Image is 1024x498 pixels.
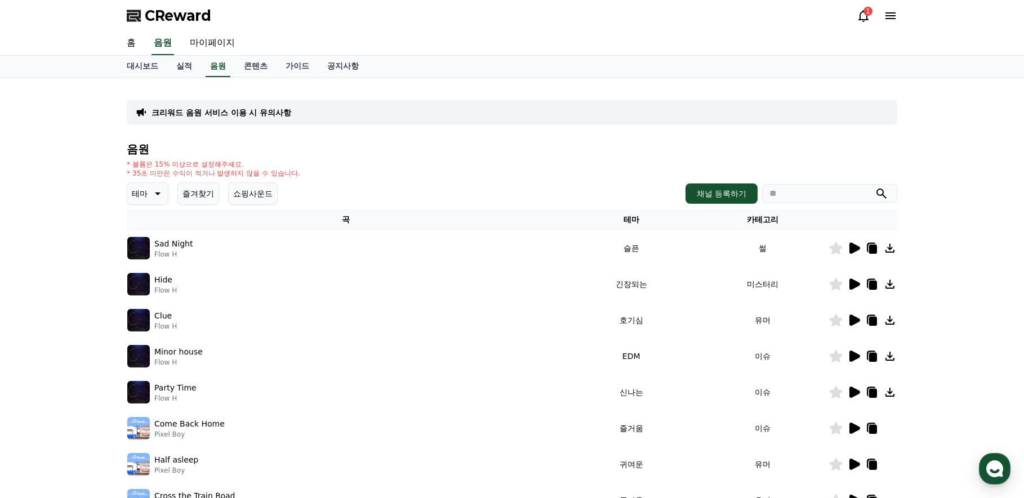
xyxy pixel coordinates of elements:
td: 유머 [697,302,829,338]
p: 테마 [132,186,148,201]
img: music [127,309,150,331]
td: 호기심 [566,302,697,338]
img: music [127,453,150,475]
p: Come Back Home [154,418,225,430]
span: 홈 [35,374,42,383]
img: music [127,273,150,295]
a: 실적 [167,56,201,77]
p: Hide [154,274,172,286]
p: Flow H [154,358,203,367]
a: 음원 [206,56,230,77]
img: music [127,345,150,367]
p: Half asleep [154,454,198,466]
a: 마이페이지 [181,32,244,55]
p: * 볼륨은 15% 이상으로 설정해주세요. [127,160,300,169]
td: 유머 [697,446,829,482]
td: EDM [566,338,697,374]
p: Minor house [154,346,203,358]
td: 이슈 [697,374,829,410]
a: 대시보드 [118,56,167,77]
a: 대화 [74,357,145,385]
p: Flow H [154,322,177,331]
p: Flow H [154,394,197,403]
span: 대화 [103,374,117,383]
td: 이슈 [697,410,829,446]
button: 테마 [127,182,168,205]
div: 1 [863,7,872,16]
p: Party Time [154,382,197,394]
a: 크리워드 음원 서비스 이용 시 유의사항 [152,107,291,118]
a: 공지사항 [318,56,368,77]
p: * 35초 미만은 수익이 적거나 발생하지 않을 수 있습니다. [127,169,300,178]
td: 슬픈 [566,230,697,266]
a: 홈 [118,32,145,55]
p: Flow H [154,250,193,259]
th: 테마 [566,209,697,230]
img: music [127,417,150,439]
a: 음원 [152,32,174,55]
p: Sad Night [154,238,193,250]
td: 이슈 [697,338,829,374]
button: 즐겨찾기 [177,182,219,205]
a: 홈 [3,357,74,385]
td: 신나는 [566,374,697,410]
p: Pixel Boy [154,430,225,439]
a: 설정 [145,357,216,385]
button: 쇼핑사운드 [228,182,278,205]
td: 귀여운 [566,446,697,482]
a: 1 [857,9,870,23]
a: 콘텐츠 [235,56,277,77]
th: 곡 [127,209,566,230]
td: 즐거움 [566,410,697,446]
span: 설정 [174,374,188,383]
th: 카테고리 [697,209,829,230]
img: music [127,237,150,259]
a: CReward [127,7,211,25]
td: 썰 [697,230,829,266]
p: Pixel Boy [154,466,198,475]
h4: 음원 [127,143,897,155]
button: 채널 등록하기 [685,183,758,204]
img: music [127,381,150,403]
p: Flow H [154,286,177,295]
a: 가이드 [277,56,318,77]
span: CReward [145,7,211,25]
p: Clue [154,310,172,322]
td: 미스터리 [697,266,829,302]
td: 긴장되는 [566,266,697,302]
